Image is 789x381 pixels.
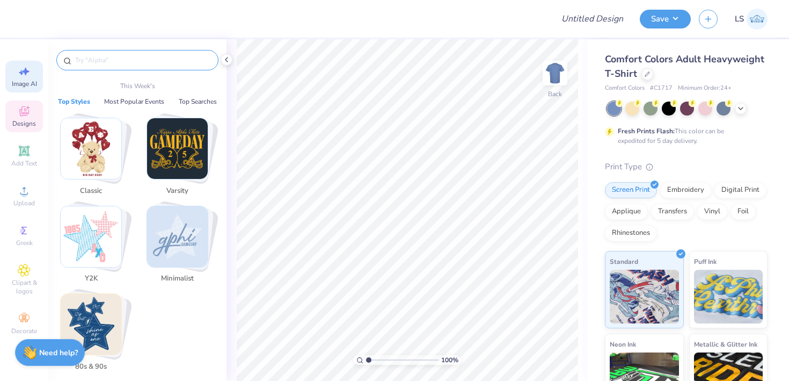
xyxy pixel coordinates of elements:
button: Top Styles [55,96,93,107]
p: This Week's [120,81,155,91]
div: Print Type [605,161,768,173]
div: Back [548,89,562,99]
button: Stack Card Button Classic [54,118,135,200]
span: Add Text [11,159,37,168]
span: 100 % [441,355,458,365]
span: Classic [74,186,108,197]
span: Designs [12,119,36,128]
button: Top Searches [176,96,220,107]
div: Embroidery [660,182,711,198]
div: This color can be expedited for 5 day delivery. [618,126,750,146]
input: Try "Alpha" [74,55,211,66]
span: Y2K [74,274,108,284]
button: Stack Card Button 80s & 90s [54,293,135,376]
img: Varsity [147,118,208,179]
span: Puff Ink [694,256,717,267]
span: Standard [610,256,638,267]
span: LS [735,13,744,25]
span: Image AI [12,80,37,88]
img: Standard [610,270,679,324]
span: Minimum Order: 24 + [678,84,732,93]
span: Greek [16,239,33,247]
div: Digital Print [714,182,766,198]
div: Vinyl [697,204,727,220]
button: Stack Card Button Minimalist [140,206,221,289]
span: Metallic & Glitter Ink [694,339,757,350]
a: LS [735,9,768,30]
span: # C1717 [650,84,673,93]
strong: Need help? [39,348,78,358]
button: Save [640,10,691,28]
button: Most Popular Events [101,96,167,107]
span: Varsity [160,186,195,197]
img: Back [544,62,566,84]
span: Minimalist [160,274,195,284]
input: Untitled Design [553,8,632,30]
img: Y2K [61,206,121,267]
button: Stack Card Button Y2K [54,206,135,289]
span: Upload [13,199,35,207]
img: 80s & 90s [61,294,121,355]
div: Rhinestones [605,225,657,241]
span: Clipart & logos [5,278,43,296]
img: Minimalist [147,206,208,267]
button: Stack Card Button Varsity [140,118,221,200]
div: Transfers [651,204,694,220]
span: Decorate [11,327,37,335]
span: Neon Ink [610,339,636,350]
img: Classic [61,118,121,179]
span: Comfort Colors [605,84,645,93]
span: 80s & 90s [74,362,108,372]
div: Foil [730,204,756,220]
img: Puff Ink [694,270,763,324]
span: Comfort Colors Adult Heavyweight T-Shirt [605,53,764,80]
div: Applique [605,204,648,220]
div: Screen Print [605,182,657,198]
strong: Fresh Prints Flash: [618,127,675,135]
img: Lakshmi Suresh Ambati [747,9,768,30]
